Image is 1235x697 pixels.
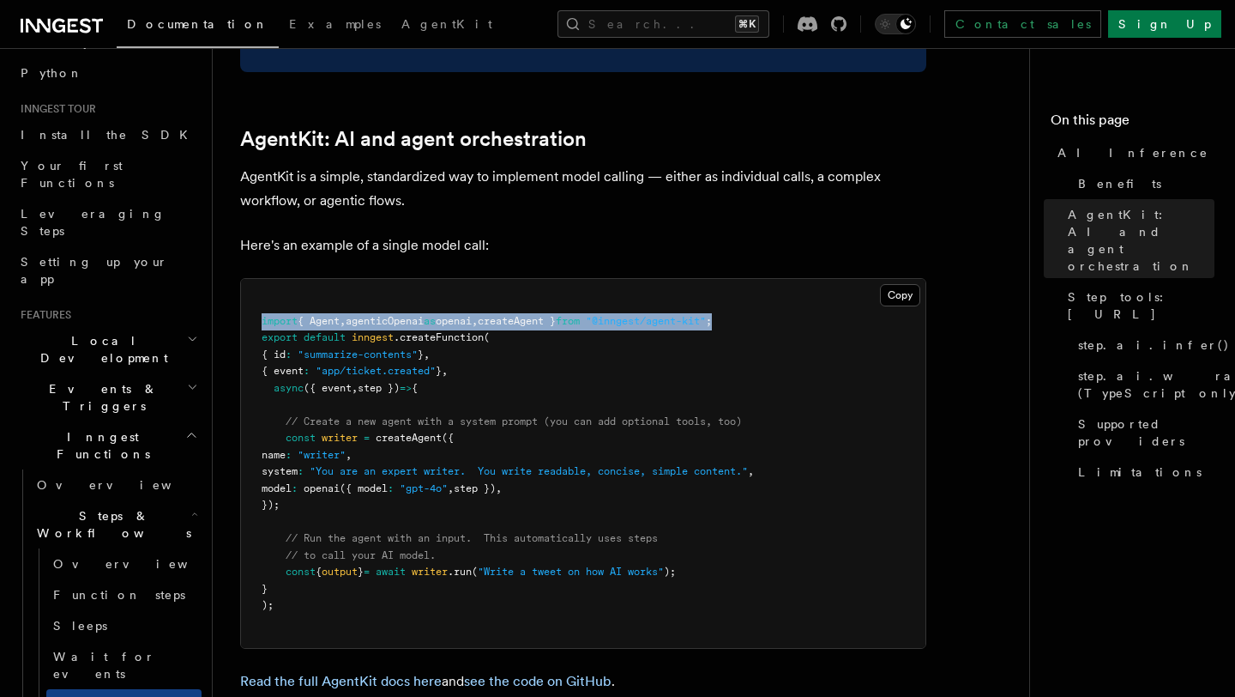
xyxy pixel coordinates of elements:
[454,482,496,494] span: step })
[240,165,926,213] p: AgentKit is a simple, standardized way to implement model calling — either as individual calls, a...
[880,284,920,306] button: Copy
[376,432,442,444] span: createAgent
[286,415,742,427] span: // Create a new agent with a system prompt (you can add optional tools, too)
[1061,199,1214,282] a: AgentKit: AI and agent orchestration
[292,482,298,494] span: :
[289,17,381,31] span: Examples
[412,566,448,578] span: writer
[286,348,292,361] span: :
[262,465,298,477] span: system
[14,332,187,367] span: Local Development
[388,482,394,494] span: :
[478,315,556,327] span: createAgent }
[46,579,202,610] a: Function steps
[286,432,316,444] span: const
[46,641,202,689] a: Wait for events
[358,566,364,578] span: }
[875,14,916,34] button: Toggle dark mode
[340,315,346,327] span: ,
[14,325,202,373] button: Local Development
[262,499,280,511] span: });
[346,315,424,327] span: agenticOpenai
[21,255,168,286] span: Setting up your app
[401,17,492,31] span: AgentKit
[262,365,304,377] span: { event
[664,566,676,578] span: );
[310,465,748,477] span: "You are an expert writer. You write readable, concise, simple content."
[1108,10,1221,38] a: Sign Up
[262,331,298,343] span: export
[30,500,202,549] button: Steps & Workflows
[1078,336,1230,354] span: step.ai.infer()
[298,465,304,477] span: :
[21,207,166,238] span: Leveraging Steps
[436,315,472,327] span: openai
[352,382,358,394] span: ,
[262,449,286,461] span: name
[304,331,346,343] span: default
[304,365,310,377] span: :
[262,583,268,595] span: }
[274,382,304,394] span: async
[557,10,769,38] button: Search...⌘K
[21,128,198,142] span: Install the SDK
[735,15,759,33] kbd: ⌘K
[391,5,503,46] a: AgentKit
[127,17,268,31] span: Documentation
[14,421,202,470] button: Inngest Functions
[240,673,442,689] a: Read the full AgentKit docs here
[14,58,202,88] a: Python
[262,482,292,494] span: model
[944,10,1101,38] a: Contact sales
[53,557,230,571] span: Overview
[286,566,316,578] span: const
[464,673,611,689] a: see the code on GitHub
[1078,175,1161,192] span: Benefits
[448,566,472,578] span: .run
[472,566,478,578] span: (
[262,599,274,611] span: );
[586,315,706,327] span: "@inngest/agent-kit"
[46,610,202,641] a: Sleeps
[279,5,391,46] a: Examples
[298,315,340,327] span: { Agent
[14,150,202,198] a: Your first Functions
[1071,168,1214,199] a: Benefits
[14,308,71,322] span: Features
[496,482,502,494] span: ,
[240,670,926,694] p: and .
[484,331,490,343] span: (
[364,432,370,444] span: =
[436,365,442,377] span: }
[14,246,202,294] a: Setting up your app
[400,382,412,394] span: =>
[358,382,400,394] span: step })
[448,482,454,494] span: ,
[14,428,185,463] span: Inngest Functions
[1068,288,1214,323] span: Step tools: [URL]
[340,482,388,494] span: ({ model
[304,482,340,494] span: openai
[262,315,298,327] span: import
[14,198,202,246] a: Leveraging Steps
[346,449,352,461] span: ,
[21,66,83,80] span: Python
[1057,144,1208,161] span: AI Inference
[286,549,436,561] span: // to call your AI model.
[394,331,484,343] span: .createFunction
[46,549,202,579] a: Overview
[298,348,418,361] span: "summarize-contents"
[556,315,580,327] span: from
[316,365,436,377] span: "app/ticket.created"
[286,532,658,544] span: // Run the agent with an input. This automatically uses steps
[1078,415,1214,450] span: Supported providers
[322,432,358,444] span: writer
[14,102,96,116] span: Inngest tour
[1071,457,1214,488] a: Limitations
[1071,330,1214,361] a: step.ai.infer()
[117,5,279,48] a: Documentation
[30,507,191,542] span: Steps & Workflows
[316,566,322,578] span: {
[30,470,202,500] a: Overview
[322,566,358,578] span: output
